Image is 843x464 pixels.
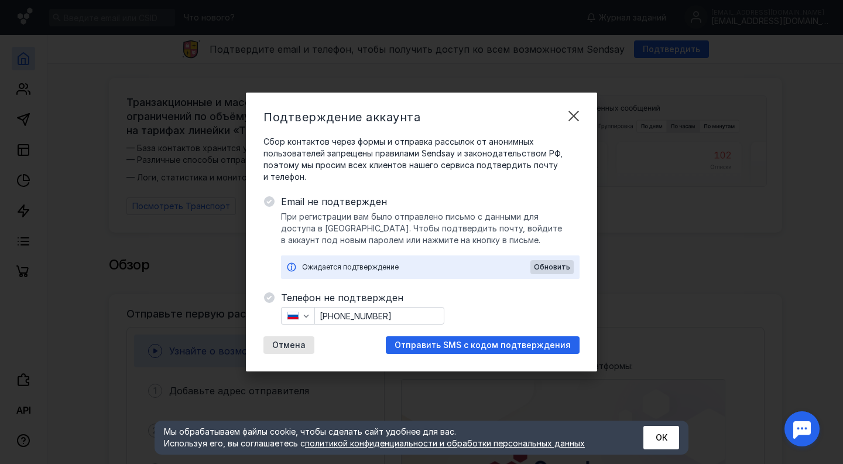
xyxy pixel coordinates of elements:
[263,336,314,354] button: Отмена
[530,260,574,274] button: Обновить
[643,426,679,449] button: ОК
[302,261,530,273] div: Ожидается подтверждение
[395,340,571,350] span: Отправить SMS с кодом подтверждения
[281,211,580,246] span: При регистрации вам было отправлено письмо с данными для доступа в [GEOGRAPHIC_DATA]. Чтобы подтв...
[281,291,580,305] span: Телефон не подтвержден
[305,438,585,448] a: политикой конфиденциальности и обработки персональных данных
[281,195,580,209] span: Email не подтвержден
[272,340,306,350] span: Отмена
[164,426,615,449] div: Мы обрабатываем файлы cookie, чтобы сделать сайт удобнее для вас. Используя его, вы соглашаетесь c
[263,110,420,124] span: Подтверждение аккаунта
[263,136,580,183] span: Сбор контактов через формы и отправка рассылок от анонимных пользователей запрещены правилами Sen...
[386,336,580,354] button: Отправить SMS с кодом подтверждения
[534,263,570,271] span: Обновить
